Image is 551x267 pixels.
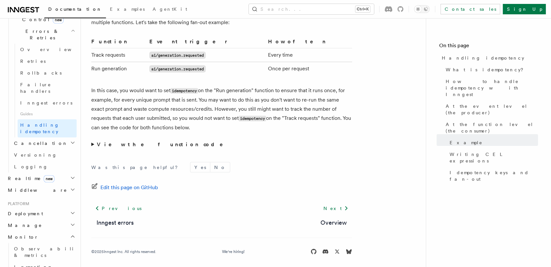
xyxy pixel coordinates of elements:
[48,7,102,12] span: Documentation
[106,2,149,18] a: Examples
[147,37,265,49] th: Event trigger
[18,79,77,97] a: Failure handlers
[20,100,72,105] span: Inngest errors
[447,148,538,167] a: Writing CEL expressions
[53,16,64,23] span: new
[11,140,68,147] span: Cancellation
[20,122,59,134] span: Handling idempotency
[91,62,147,76] td: Run generation
[20,82,51,94] span: Failure handlers
[319,203,352,214] a: Next
[91,183,158,192] a: Edit this page on GitHub
[18,119,77,137] a: Handling idempotency
[18,97,77,109] a: Inngest errors
[11,44,77,137] div: Errors & Retries
[5,210,43,217] span: Deployment
[20,70,62,76] span: Rollbacks
[5,184,77,196] button: Middleware
[446,78,538,98] span: How to handle idempotency with Inngest
[443,119,538,137] a: At the function level (the consumer)
[91,140,352,149] summary: View the function code
[443,76,538,100] a: How to handle idempotency with Inngest
[5,175,54,182] span: Realtime
[210,162,230,172] button: No
[14,164,48,169] span: Logging
[110,7,145,12] span: Examples
[18,55,77,67] a: Retries
[265,62,352,76] td: Once per request
[91,203,145,214] a: Previous
[153,7,187,12] span: AgentKit
[171,88,198,94] code: idempotency
[44,175,54,182] span: new
[439,52,538,64] a: Handling idempotency
[442,55,524,61] span: Handling idempotency
[446,121,538,134] span: At the function level (the consumer)
[44,2,106,18] a: Documentation
[249,4,374,14] button: Search...Ctrl+K
[91,86,352,132] p: In this case, you would want to set on the "Run generation" function to ensure that it runs once,...
[447,167,538,185] a: Idempotency keys and fan-out
[149,65,206,73] code: ai/generation.requested
[18,109,77,119] span: Guides
[440,4,500,14] a: Contact sales
[265,37,352,49] th: How often
[414,5,430,13] button: Toggle dark mode
[91,37,147,49] th: Function
[5,173,77,184] button: Realtimenew
[11,149,77,161] a: Versioning
[239,116,266,121] code: idempotency
[100,183,158,192] span: Edit this page on GitHub
[149,52,206,59] code: ai/generation.requested
[450,151,538,164] span: Writing CEL expressions
[5,219,77,231] button: Manage
[5,208,77,219] button: Deployment
[446,66,528,73] span: What is idempotency?
[18,67,77,79] a: Rollbacks
[91,164,182,171] p: Was this page helpful?
[265,49,352,62] td: Every time
[11,243,77,261] a: Observability & metrics
[450,139,483,146] span: Example
[97,141,232,148] strong: View the function code
[5,231,77,243] button: Monitor
[149,2,191,18] a: AgentKit
[20,47,87,52] span: Overview
[5,187,67,193] span: Middleware
[355,6,370,12] kbd: Ctrl+K
[222,249,245,254] a: We're hiring!
[5,201,29,206] span: Platform
[20,59,46,64] span: Retries
[11,137,77,149] button: Cancellation
[320,218,347,227] a: Overview
[97,218,134,227] a: Inngest errors
[450,169,538,182] span: Idempotency keys and fan-out
[91,249,156,254] div: © 2025 Inngest Inc. All rights reserved.
[503,4,546,14] a: Sign Up
[18,44,77,55] a: Overview
[14,246,81,258] span: Observability & metrics
[447,137,538,148] a: Example
[5,234,38,240] span: Monitor
[439,42,538,52] h4: On this page
[11,161,77,173] a: Logging
[5,222,42,229] span: Manage
[14,152,57,158] span: Versioning
[443,64,538,76] a: What is idempotency?
[91,49,147,62] td: Track requests
[443,100,538,119] a: At the event level (the producer)
[190,162,210,172] button: Yes
[446,103,538,116] span: At the event level (the producer)
[11,28,71,41] span: Errors & Retries
[11,25,77,44] button: Errors & Retries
